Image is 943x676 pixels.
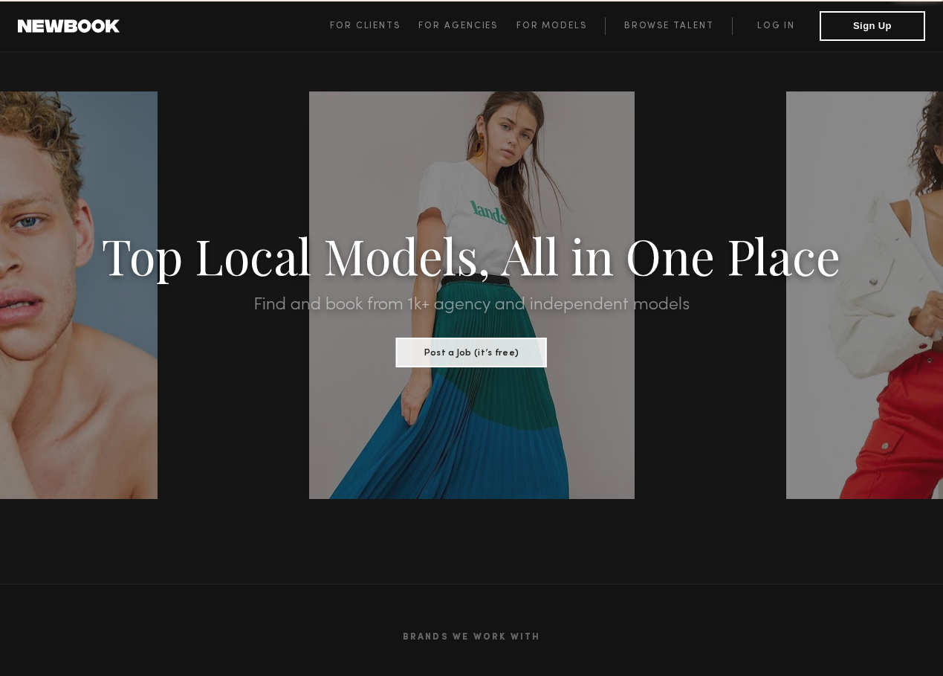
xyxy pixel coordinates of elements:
[516,17,606,35] a: For Models
[820,11,925,41] button: Sign Up
[605,17,732,35] a: Browse Talent
[330,17,418,35] a: For Clients
[71,232,872,278] h1: Top Local Models, All in One Place
[516,22,587,30] span: For Models
[330,22,401,30] span: For Clients
[396,343,547,359] a: Post a Job (it’s free)
[26,614,918,660] h2: Brands We Work With
[732,17,820,35] a: Log in
[71,296,872,314] h2: Find and book from 1k+ agency and independent models
[396,338,547,367] button: Post a Job (it’s free)
[418,22,498,30] span: For Agencies
[418,17,516,35] a: For Agencies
